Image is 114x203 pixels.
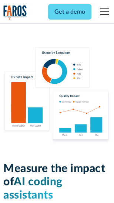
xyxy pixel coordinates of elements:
h1: Measure the impact of [3,162,111,202]
a: Get a demo [48,4,91,20]
a: home [3,5,27,20]
span: AI coding assistants [3,176,63,201]
div: menu [96,3,111,21]
img: Logo of the analytics and reporting company Faros. [3,5,27,20]
img: Charts tracking GitHub Copilot's usage and impact on velocity and quality [3,47,111,144]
